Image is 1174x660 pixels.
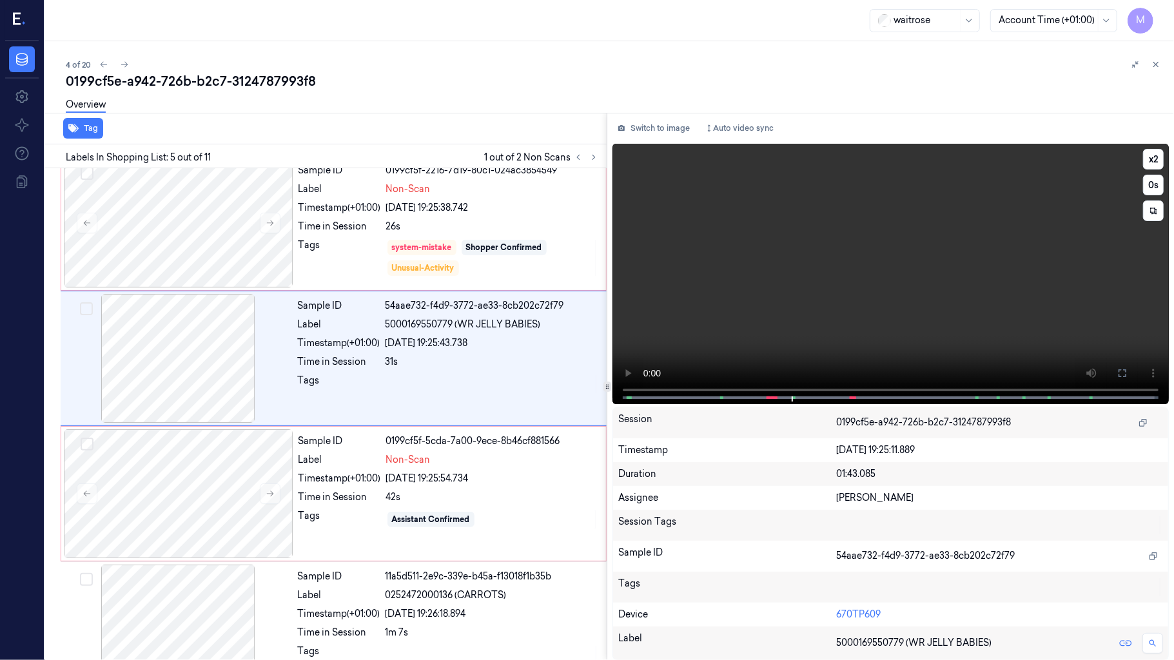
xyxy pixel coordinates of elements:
[81,438,93,451] button: Select row
[298,626,380,639] div: Time in Session
[386,220,598,233] div: 26s
[836,636,992,650] span: 5000169550779 (WR JELLY BABIES)
[836,443,1163,457] div: [DATE] 19:25:11.889
[386,182,431,196] span: Non-Scan
[618,467,836,481] div: Duration
[836,416,1011,429] span: 0199cf5e-a942-726b-b2c7-3124787993f8
[836,467,1163,481] div: 01:43.085
[298,182,381,196] div: Label
[386,588,507,602] span: 0252472000136 (CARROTS)
[386,299,599,313] div: 54aae732-f4d9-3772-ae33-8cb202c72f79
[1128,8,1153,34] button: M
[392,262,455,274] div: Unusual-Activity
[298,588,380,602] div: Label
[298,509,381,530] div: Tags
[386,490,598,504] div: 42s
[298,164,381,177] div: Sample ID
[298,374,380,394] div: Tags
[386,607,599,621] div: [DATE] 19:26:18.894
[386,355,599,369] div: 31s
[298,607,380,621] div: Timestamp (+01:00)
[298,299,380,313] div: Sample ID
[466,242,542,253] div: Shopper Confirmed
[618,412,836,433] div: Session
[66,151,211,164] span: Labels In Shopping List: 5 out of 11
[80,302,93,315] button: Select row
[63,118,103,139] button: Tag
[298,570,380,583] div: Sample ID
[618,577,836,597] div: Tags
[836,491,1163,505] div: [PERSON_NAME]
[484,150,602,165] span: 1 out of 2 Non Scans
[298,434,381,448] div: Sample ID
[386,453,431,467] span: Non-Scan
[66,72,1164,90] div: 0199cf5e-a942-726b-b2c7-3124787993f8
[386,318,541,331] span: 5000169550779 (WR JELLY BABIES)
[386,336,599,350] div: [DATE] 19:25:43.738
[700,118,779,139] button: Auto video sync
[298,355,380,369] div: Time in Session
[836,608,1163,621] div: 670TP609
[298,201,381,215] div: Timestamp (+01:00)
[386,201,598,215] div: [DATE] 19:25:38.742
[618,632,836,655] div: Label
[836,549,1015,563] span: 54aae732-f4d9-3772-ae33-8cb202c72f79
[81,167,93,180] button: Select row
[386,164,598,177] div: 0199cf5f-2216-7d19-80c1-024ac3854549
[386,626,599,639] div: 1m 7s
[386,434,598,448] div: 0199cf5f-5cda-7a00-9ece-8b46cf881566
[618,515,836,536] div: Session Tags
[392,242,452,253] div: system-mistake
[298,238,381,277] div: Tags
[298,318,380,331] div: Label
[298,220,381,233] div: Time in Session
[1143,175,1164,195] button: 0s
[298,453,381,467] div: Label
[386,570,599,583] div: 11a5d511-2e9c-339e-b45a-f13018f1b35b
[612,118,695,139] button: Switch to image
[392,514,470,525] div: Assistant Confirmed
[618,491,836,505] div: Assignee
[618,546,836,567] div: Sample ID
[80,573,93,586] button: Select row
[618,608,836,621] div: Device
[66,98,106,113] a: Overview
[298,472,381,485] div: Timestamp (+01:00)
[1143,149,1164,170] button: x2
[618,443,836,457] div: Timestamp
[298,490,381,504] div: Time in Session
[298,336,380,350] div: Timestamp (+01:00)
[386,472,598,485] div: [DATE] 19:25:54.734
[66,59,91,70] span: 4 of 20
